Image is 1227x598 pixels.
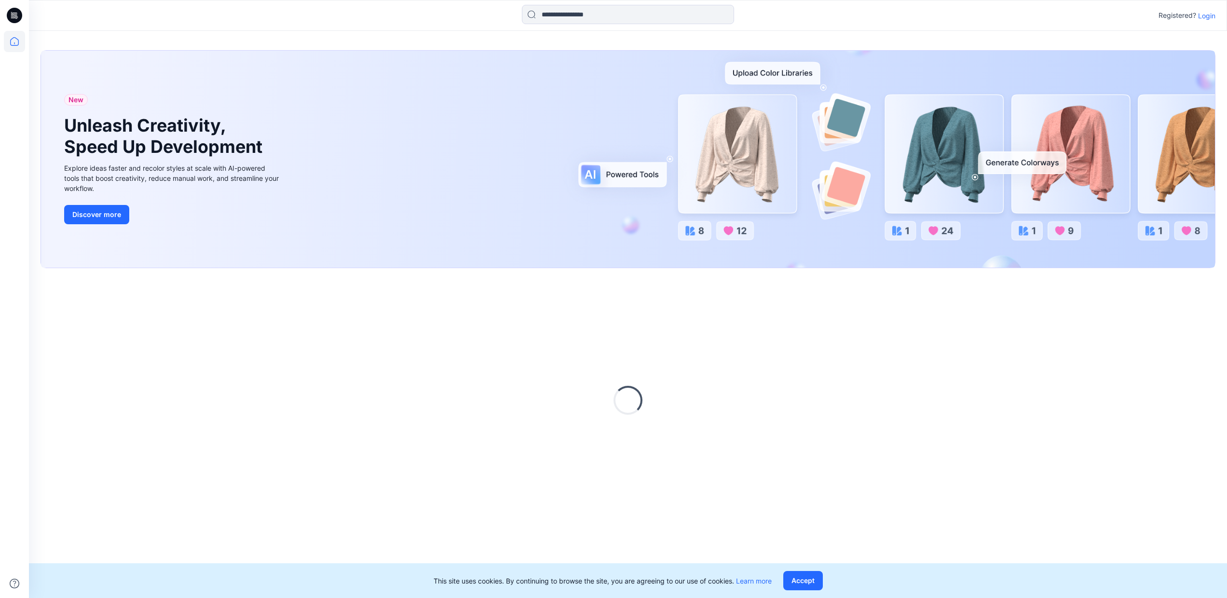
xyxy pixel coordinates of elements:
[64,115,267,157] h1: Unleash Creativity, Speed Up Development
[783,571,823,590] button: Accept
[1198,11,1215,21] p: Login
[434,576,772,586] p: This site uses cookies. By continuing to browse the site, you are agreeing to our use of cookies.
[64,205,129,224] button: Discover more
[64,205,281,224] a: Discover more
[64,163,281,193] div: Explore ideas faster and recolor styles at scale with AI-powered tools that boost creativity, red...
[1159,10,1196,21] p: Registered?
[68,94,83,106] span: New
[736,577,772,585] a: Learn more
